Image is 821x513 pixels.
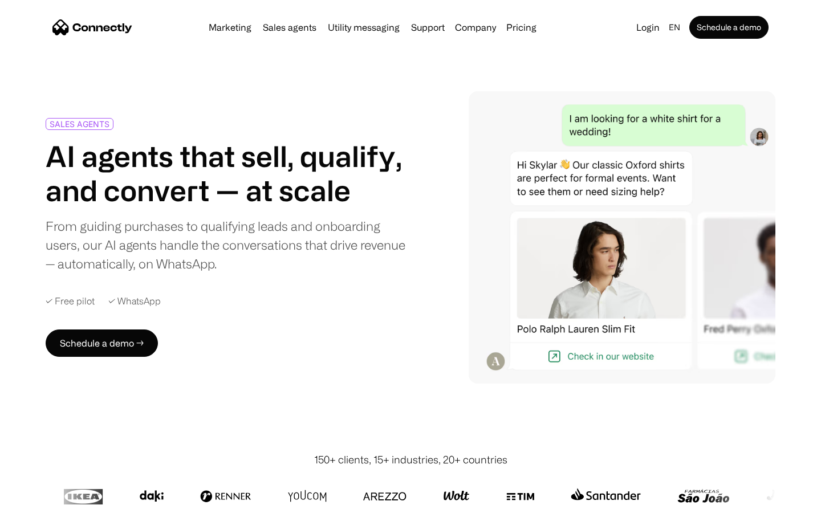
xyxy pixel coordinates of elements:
[632,19,664,35] a: Login
[46,139,406,207] h1: AI agents that sell, qualify, and convert — at scale
[46,296,95,307] div: ✓ Free pilot
[407,23,449,32] a: Support
[23,493,68,509] ul: Language list
[108,296,161,307] div: ✓ WhatsApp
[46,329,158,357] a: Schedule a demo →
[689,16,769,39] a: Schedule a demo
[455,19,496,35] div: Company
[50,120,109,128] div: SALES AGENTS
[323,23,404,32] a: Utility messaging
[502,23,541,32] a: Pricing
[258,23,321,32] a: Sales agents
[669,19,680,35] div: en
[204,23,256,32] a: Marketing
[46,217,406,273] div: From guiding purchases to qualifying leads and onboarding users, our AI agents handle the convers...
[11,492,68,509] aside: Language selected: English
[314,452,507,467] div: 150+ clients, 15+ industries, 20+ countries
